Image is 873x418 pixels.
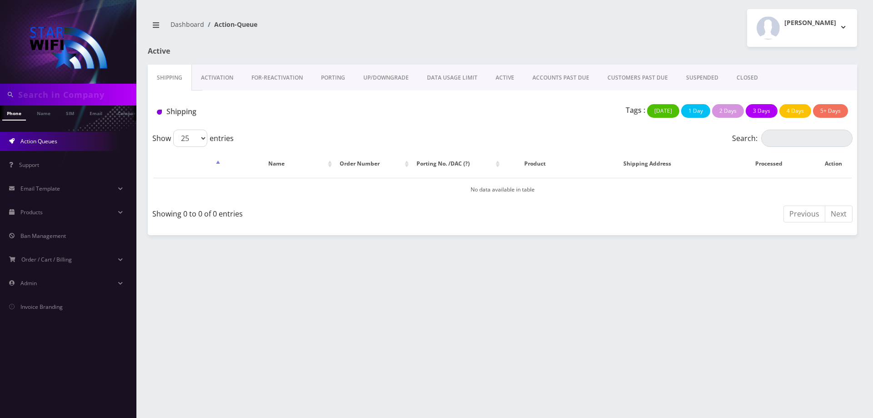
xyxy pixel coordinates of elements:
[32,106,55,120] a: Name
[779,104,811,118] button: 4 Days
[20,185,60,192] span: Email Template
[153,178,852,201] td: No data available in table
[85,106,107,120] a: Email
[113,106,144,120] a: Company
[242,65,312,91] a: FOR-REActivation
[20,208,43,216] span: Products
[784,19,836,27] h2: [PERSON_NAME]
[157,110,162,115] img: Shipping
[192,65,242,91] a: Activation
[21,256,72,263] span: Order / Cart / Billing
[335,151,411,177] th: Order Number: activate to sort column ascending
[412,151,502,177] th: Porting No. /DAC (?): activate to sort column ascending
[20,232,66,240] span: Ban Management
[2,106,26,121] a: Phone
[598,65,677,91] a: CUSTOMERS PAST DUE
[746,104,778,118] button: 3 Days
[503,151,567,177] th: Product
[204,20,257,29] li: Action-Queue
[148,65,192,91] a: Shipping
[761,130,853,147] input: Search:
[148,15,496,41] nav: breadcrumb
[18,86,134,103] input: Search in Company
[152,130,234,147] label: Show entries
[157,107,378,116] h1: Shipping
[712,104,744,118] button: 2 Days
[727,65,767,91] a: CLOSED
[825,206,853,222] a: Next
[171,20,204,29] a: Dashboard
[647,104,679,118] button: [DATE]
[728,151,814,177] th: Processed: activate to sort column ascending
[61,106,79,120] a: SIM
[747,9,857,47] button: [PERSON_NAME]
[312,65,354,91] a: PORTING
[173,130,207,147] select: Showentries
[152,205,496,219] div: Showing 0 to 0 of 0 entries
[568,151,727,177] th: Shipping Address
[153,151,222,177] th: : activate to sort column descending
[27,25,109,70] img: StarWiFi
[20,137,57,145] span: Action Queues
[677,65,727,91] a: SUSPENDED
[354,65,418,91] a: UP/DOWNGRADE
[815,151,852,177] th: Action
[418,65,487,91] a: DATA USAGE LIMIT
[20,303,63,311] span: Invoice Branding
[148,47,375,55] h1: Active
[732,130,853,147] label: Search:
[783,206,825,222] a: Previous
[20,279,37,287] span: Admin
[813,104,848,118] button: 5+ Days
[223,151,334,177] th: Name: activate to sort column ascending
[19,161,39,169] span: Support
[626,105,645,116] p: Tags :
[523,65,598,91] a: ACCOUNTS PAST DUE
[487,65,523,91] a: ACTIVE
[681,104,710,118] button: 1 Day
